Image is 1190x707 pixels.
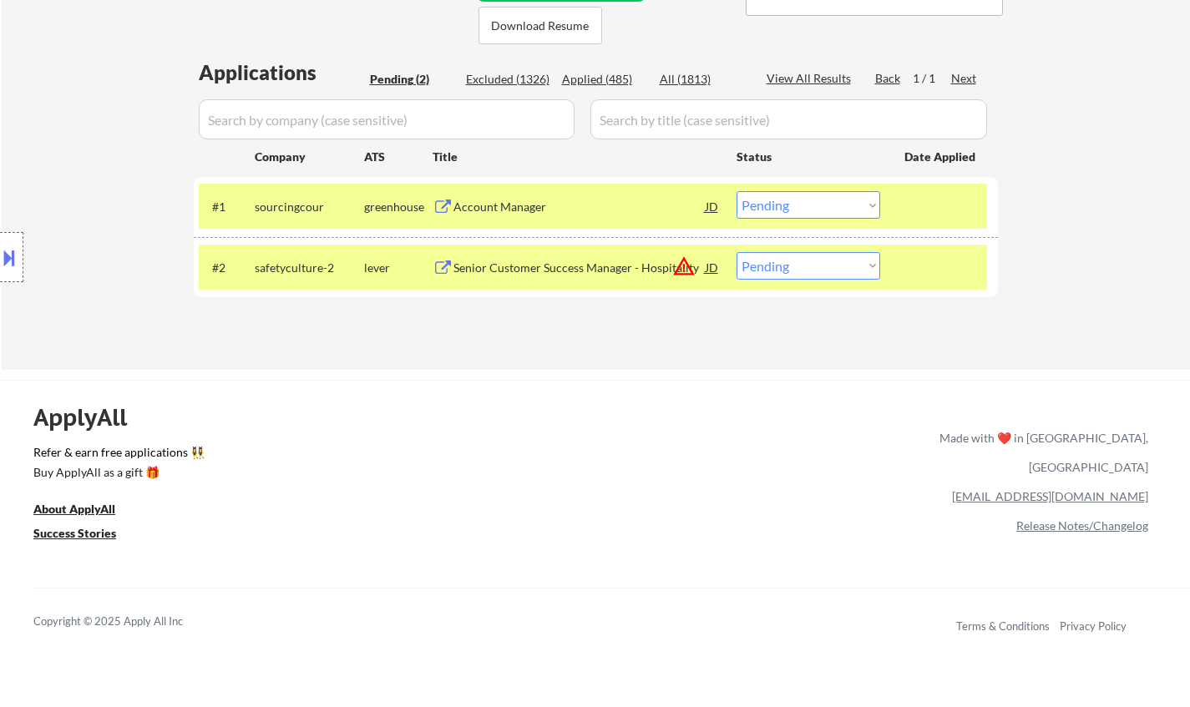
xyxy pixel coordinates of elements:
a: Refer & earn free applications 👯‍♀️ [33,447,590,464]
div: greenhouse [364,199,433,215]
div: Senior Customer Success Manager - Hospitality [453,260,706,276]
div: Next [951,70,978,87]
div: Excluded (1326) [466,71,549,88]
div: sourcingcour [255,199,364,215]
a: Release Notes/Changelog [1016,518,1148,533]
div: Copyright © 2025 Apply All Inc [33,614,225,630]
button: Download Resume [479,7,602,44]
div: Date Applied [904,149,978,165]
a: About ApplyAll [33,501,139,522]
div: JD [704,191,721,221]
a: Privacy Policy [1060,619,1127,633]
div: ATS [364,149,433,165]
a: [EMAIL_ADDRESS][DOMAIN_NAME] [952,489,1148,503]
input: Search by title (case sensitive) [590,99,987,139]
input: Search by company (case sensitive) [199,99,575,139]
div: All (1813) [660,71,743,88]
a: Buy ApplyAll as a gift 🎁 [33,464,200,485]
a: Terms & Conditions [956,619,1050,633]
div: Applied (485) [562,71,646,88]
div: Back [875,70,902,87]
div: ApplyAll [33,403,146,432]
button: warning_amber [672,255,696,278]
div: Buy ApplyAll as a gift 🎁 [33,467,200,478]
div: lever [364,260,433,276]
u: Success Stories [33,526,116,540]
div: Account Manager [453,199,706,215]
div: 1 / 1 [913,70,951,87]
div: Title [433,149,721,165]
div: Company [255,149,364,165]
div: Applications [199,63,364,83]
div: View All Results [767,70,856,87]
div: Pending (2) [370,71,453,88]
div: Made with ❤️ in [GEOGRAPHIC_DATA], [GEOGRAPHIC_DATA] [933,423,1148,482]
a: Success Stories [33,525,139,546]
u: About ApplyAll [33,502,115,516]
div: JD [704,252,721,282]
div: Status [737,141,880,171]
div: safetyculture-2 [255,260,364,276]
